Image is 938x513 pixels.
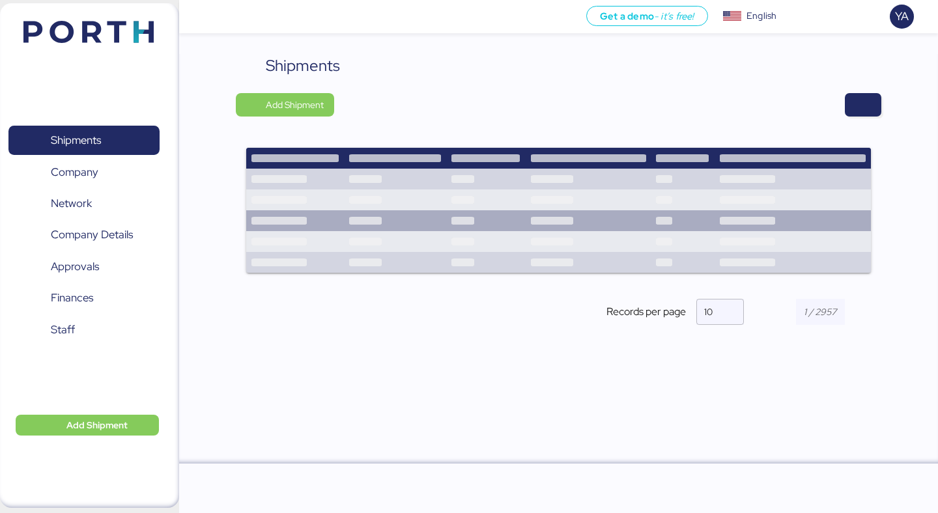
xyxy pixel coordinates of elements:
span: Finances [51,288,93,307]
div: English [746,9,776,23]
span: YA [895,8,909,25]
a: Company Details [8,220,160,250]
span: 10 [704,306,713,318]
a: Staff [8,315,160,345]
a: Approvals [8,252,160,282]
span: Company [51,163,98,182]
span: Staff [51,320,75,339]
span: Network [51,194,92,213]
span: Add Shipment [66,417,128,433]
div: Shipments [266,54,340,77]
a: Finances [8,283,160,313]
a: Company [8,157,160,187]
span: Records per page [606,304,686,320]
a: Shipments [8,126,160,156]
input: 1 / 2957 [796,299,845,325]
a: Network [8,189,160,219]
button: Menu [187,6,209,28]
span: Shipments [51,131,101,150]
span: Approvals [51,257,99,276]
button: Add Shipment [16,415,159,436]
span: Add Shipment [266,97,324,113]
button: Add Shipment [236,93,334,117]
span: Company Details [51,225,133,244]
